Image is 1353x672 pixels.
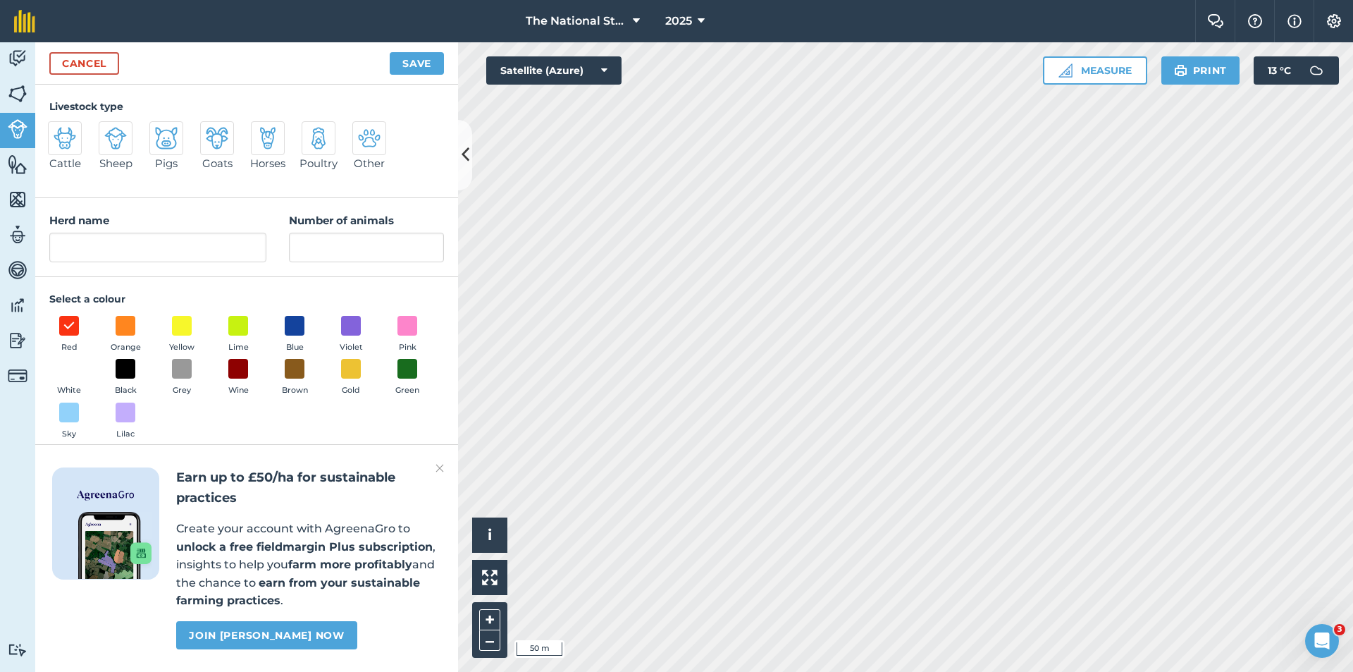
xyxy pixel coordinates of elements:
[8,259,27,281] img: svg+xml;base64,PD94bWwgdmVyc2lvbj0iMS4wIiBlbmNvZGluZz0idXRmLTgiPz4KPCEtLSBHZW5lcmF0b3I6IEFkb2JlIE...
[49,359,89,397] button: White
[228,341,249,354] span: Lime
[57,384,81,397] span: White
[289,214,394,227] strong: Number of animals
[479,609,500,630] button: +
[8,224,27,245] img: svg+xml;base64,PD94bWwgdmVyc2lvbj0iMS4wIiBlbmNvZGluZz0idXRmLTgiPz4KPCEtLSBHZW5lcmF0b3I6IEFkb2JlIE...
[388,316,427,354] button: Pink
[399,341,416,354] span: Pink
[472,518,507,553] button: i
[1305,624,1339,658] iframe: Intercom live chat
[111,341,141,354] span: Orange
[173,384,191,397] span: Grey
[62,428,76,441] span: Sky
[342,384,360,397] span: Gold
[49,403,89,441] button: Sky
[206,127,228,149] img: svg+xml;base64,PD94bWwgdmVyc2lvbj0iMS4wIiBlbmNvZGluZz0idXRmLTgiPz4KPCEtLSBHZW5lcmF0b3I6IEFkb2JlIE...
[482,570,498,585] img: Four arrows, one pointing top left, one top right, one bottom right and the last bottom left
[1287,13,1302,30] img: svg+xml;base64,PHN2ZyB4bWxucz0iaHR0cDovL3d3dy53My5vcmcvMjAwMC9zdmciIHdpZHRoPSIxNyIgaGVpZ2h0PSIxNy...
[106,359,145,397] button: Black
[8,189,27,210] img: svg+xml;base64,PHN2ZyB4bWxucz0iaHR0cDovL3d3dy53My5vcmcvMjAwMC9zdmciIHdpZHRoPSI1NiIgaGVpZ2h0PSI2MC...
[8,83,27,104] img: svg+xml;base64,PHN2ZyB4bWxucz0iaHR0cDovL3d3dy53My5vcmcvMjAwMC9zdmciIHdpZHRoPSI1NiIgaGVpZ2h0PSI2MC...
[1268,56,1291,85] span: 13 ° C
[49,155,81,172] span: Cattle
[665,13,692,30] span: 2025
[354,155,385,172] span: Other
[358,127,381,149] img: svg+xml;base64,PD94bWwgdmVyc2lvbj0iMS4wIiBlbmNvZGluZz0idXRmLTgiPz4KPCEtLSBHZW5lcmF0b3I6IEFkb2JlIE...
[435,460,444,477] img: svg+xml;base64,PHN2ZyB4bWxucz0iaHR0cDovL3d3dy53My5vcmcvMjAwMC9zdmciIHdpZHRoPSIyMiIgaGVpZ2h0PSIzMC...
[1161,56,1240,85] button: Print
[331,359,371,397] button: Gold
[8,643,27,656] img: svg+xml;base64,PD94bWwgdmVyc2lvbj0iMS4wIiBlbmNvZGluZz0idXRmLTgiPz4KPCEtLSBHZW5lcmF0b3I6IEFkb2JlIE...
[54,127,76,149] img: svg+xml;base64,PD94bWwgdmVyc2lvbj0iMS4wIiBlbmNvZGluZz0idXRmLTgiPz4KPCEtLSBHZW5lcmF0b3I6IEFkb2JlIE...
[1334,624,1345,635] span: 3
[1207,14,1224,28] img: Two speech bubbles overlapping with the left bubble in the forefront
[14,10,35,32] img: fieldmargin Logo
[49,214,109,227] strong: Herd name
[63,317,75,334] img: svg+xml;base64,PHN2ZyB4bWxucz0iaHR0cDovL3d3dy53My5vcmcvMjAwMC9zdmciIHdpZHRoPSIxOCIgaGVpZ2h0PSIyNC...
[8,48,27,69] img: svg+xml;base64,PD94bWwgdmVyc2lvbj0iMS4wIiBlbmNvZGluZz0idXRmLTgiPz4KPCEtLSBHZW5lcmF0b3I6IEFkb2JlIE...
[218,359,258,397] button: Wine
[286,341,304,354] span: Blue
[8,295,27,316] img: svg+xml;base64,PD94bWwgdmVyc2lvbj0iMS4wIiBlbmNvZGluZz0idXRmLTgiPz4KPCEtLSBHZW5lcmF0b3I6IEFkb2JlIE...
[176,540,433,554] strong: unlock a free fieldmargin Plus subscription
[162,316,202,354] button: Yellow
[162,359,202,397] button: Grey
[282,384,308,397] span: Brown
[155,127,178,149] img: svg+xml;base64,PD94bWwgdmVyc2lvbj0iMS4wIiBlbmNvZGluZz0idXRmLTgiPz4KPCEtLSBHZW5lcmF0b3I6IEFkb2JlIE...
[116,428,135,441] span: Lilac
[388,359,427,397] button: Green
[526,13,627,30] span: The National Stud
[49,99,444,114] h4: Livestock type
[1302,56,1330,85] img: svg+xml;base64,PD94bWwgdmVyc2lvbj0iMS4wIiBlbmNvZGluZz0idXRmLTgiPz4KPCEtLSBHZW5lcmF0b3I6IEFkb2JlIE...
[176,520,441,610] p: Create your account with AgreenaGro to , insights to help you and the chance to .
[115,384,137,397] span: Black
[218,316,258,354] button: Lime
[1174,62,1187,79] img: svg+xml;base64,PHN2ZyB4bWxucz0iaHR0cDovL3d3dy53My5vcmcvMjAwMC9zdmciIHdpZHRoPSIxOSIgaGVpZ2h0PSIyNC...
[1043,56,1147,85] button: Measure
[488,526,492,544] span: i
[228,384,249,397] span: Wine
[340,341,363,354] span: Violet
[479,630,500,651] button: –
[1326,14,1342,28] img: A cog icon
[106,403,145,441] button: Lilac
[1254,56,1339,85] button: 13 °C
[155,155,178,172] span: Pigs
[169,341,194,354] span: Yellow
[486,56,622,85] button: Satellite (Azure)
[288,558,412,571] strong: farm more profitably
[8,154,27,175] img: svg+xml;base64,PHN2ZyB4bWxucz0iaHR0cDovL3d3dy53My5vcmcvMjAwMC9zdmciIHdpZHRoPSI1NiIgaGVpZ2h0PSI2MC...
[49,52,119,75] a: Cancel
[275,316,314,354] button: Blue
[176,576,420,608] strong: earn from your sustainable farming practices
[202,155,233,172] span: Goats
[176,621,357,649] a: Join [PERSON_NAME] now
[250,155,285,172] span: Horses
[299,155,338,172] span: Poultry
[275,359,314,397] button: Brown
[331,316,371,354] button: Violet
[307,127,330,149] img: svg+xml;base64,PD94bWwgdmVyc2lvbj0iMS4wIiBlbmNvZGluZz0idXRmLTgiPz4KPCEtLSBHZW5lcmF0b3I6IEFkb2JlIE...
[8,366,27,386] img: svg+xml;base64,PD94bWwgdmVyc2lvbj0iMS4wIiBlbmNvZGluZz0idXRmLTgiPz4KPCEtLSBHZW5lcmF0b3I6IEFkb2JlIE...
[78,512,152,579] img: Screenshot of the Gro app
[49,316,89,354] button: Red
[99,155,132,172] span: Sheep
[8,330,27,351] img: svg+xml;base64,PD94bWwgdmVyc2lvbj0iMS4wIiBlbmNvZGluZz0idXRmLTgiPz4KPCEtLSBHZW5lcmF0b3I6IEFkb2JlIE...
[176,468,441,508] h2: Earn up to £50/ha for sustainable practices
[395,384,419,397] span: Green
[257,127,279,149] img: svg+xml;base64,PD94bWwgdmVyc2lvbj0iMS4wIiBlbmNvZGluZz0idXRmLTgiPz4KPCEtLSBHZW5lcmF0b3I6IEFkb2JlIE...
[106,316,145,354] button: Orange
[1247,14,1264,28] img: A question mark icon
[104,127,127,149] img: svg+xml;base64,PD94bWwgdmVyc2lvbj0iMS4wIiBlbmNvZGluZz0idXRmLTgiPz4KPCEtLSBHZW5lcmF0b3I6IEFkb2JlIE...
[390,52,444,75] button: Save
[61,341,78,354] span: Red
[1058,63,1073,78] img: Ruler icon
[8,119,27,139] img: svg+xml;base64,PD94bWwgdmVyc2lvbj0iMS4wIiBlbmNvZGluZz0idXRmLTgiPz4KPCEtLSBHZW5lcmF0b3I6IEFkb2JlIE...
[49,293,125,305] strong: Select a colour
